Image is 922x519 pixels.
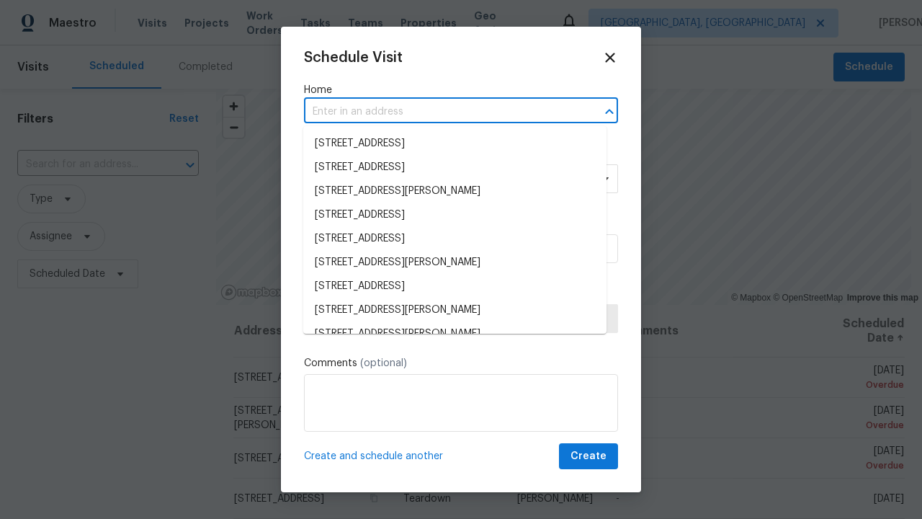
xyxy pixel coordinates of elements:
[303,203,607,227] li: [STREET_ADDRESS]
[304,83,618,97] label: Home
[304,356,618,371] label: Comments
[304,101,578,123] input: Enter in an address
[303,132,607,156] li: [STREET_ADDRESS]
[559,443,618,470] button: Create
[602,50,618,66] span: Close
[303,275,607,298] li: [STREET_ADDRESS]
[599,102,619,122] button: Close
[304,50,403,65] span: Schedule Visit
[304,449,443,463] span: Create and schedule another
[303,298,607,322] li: [STREET_ADDRESS][PERSON_NAME]
[303,251,607,275] li: [STREET_ADDRESS][PERSON_NAME]
[303,227,607,251] li: [STREET_ADDRESS]
[360,358,407,368] span: (optional)
[303,179,607,203] li: [STREET_ADDRESS][PERSON_NAME]
[303,156,607,179] li: [STREET_ADDRESS]
[303,322,607,346] li: [STREET_ADDRESS][PERSON_NAME]
[570,448,607,466] span: Create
